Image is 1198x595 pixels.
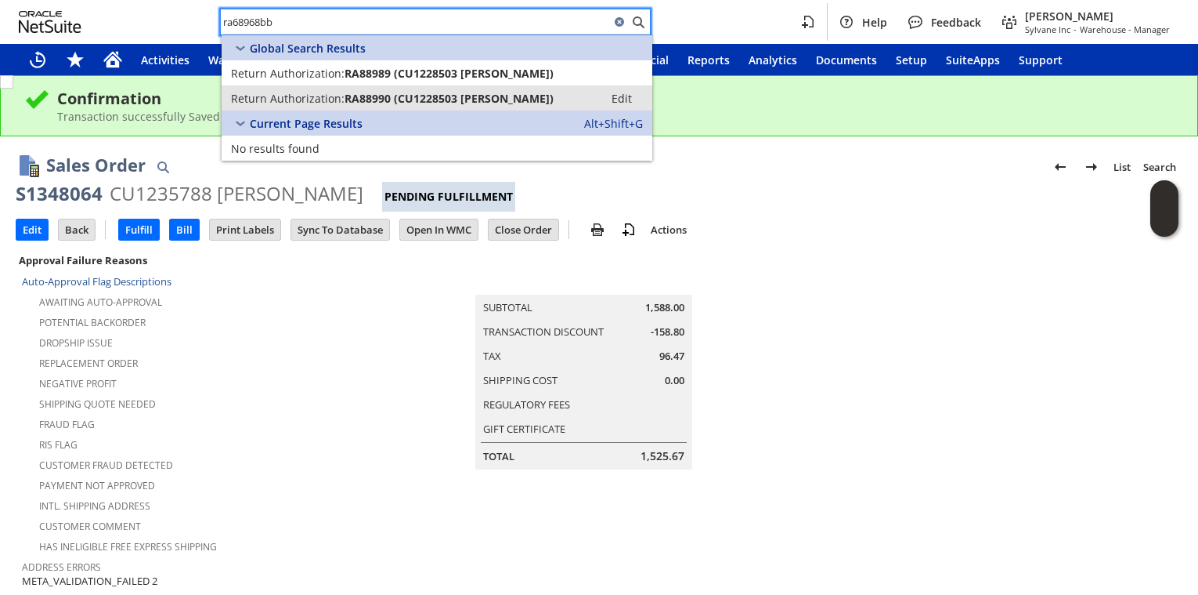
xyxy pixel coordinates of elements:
a: Awaiting Auto-Approval [39,296,162,309]
a: Shipping Cost [483,373,558,387]
span: Analytics [749,53,797,67]
input: Open In WMC [400,219,478,240]
a: Address Errors [22,561,101,574]
span: Global Search Results [250,41,366,56]
span: Support [1019,53,1063,67]
input: Print Labels [210,219,280,240]
a: Total [483,449,514,463]
span: Feedback [931,15,981,30]
span: Current Page Results [250,116,363,131]
div: Shortcuts [56,44,94,75]
a: Return Authorization:RA88990 (CU1228503 [PERSON_NAME])Edit: [222,85,652,111]
span: 1,525.67 [640,448,684,464]
span: 0.00 [665,373,684,388]
img: Next [1082,158,1101,176]
h1: Sales Order [46,152,146,178]
a: Regulatory Fees [483,397,570,412]
svg: Home [103,50,122,69]
input: Edit [16,219,48,240]
div: Approval Failure Reasons [16,250,395,270]
caption: Summary [475,270,692,295]
span: Return Authorization: [231,66,345,81]
a: Auto-Approval Flag Descriptions [22,274,171,288]
input: Fulfill [119,219,159,240]
svg: Search [629,13,648,31]
a: Support [1009,44,1072,75]
span: Reports [687,53,730,67]
input: Bill [170,219,199,240]
a: Recent Records [19,44,56,75]
span: - [1074,24,1077,35]
input: Sync To Database [291,219,389,240]
span: Activities [141,53,189,67]
span: Warehouse [208,53,269,67]
a: Search [1137,154,1182,180]
svg: Recent Records [28,50,47,69]
a: Activities [132,44,199,75]
span: RA88989 (CU1228503 [PERSON_NAME]) [345,66,554,81]
a: Reports [678,44,739,75]
a: Tax [483,349,501,363]
a: Analytics [739,44,806,75]
a: Shipping Quote Needed [39,397,156,411]
div: Confirmation [57,88,1174,109]
a: Edit: [594,89,649,107]
span: Setup [896,53,927,67]
a: Customer Comment [39,520,141,533]
a: Gift Certificate [483,422,565,436]
span: 96.47 [659,349,684,364]
a: Actions [644,223,693,237]
span: Documents [816,53,877,67]
span: -158.80 [651,325,684,339]
span: SuiteApps [946,53,1000,67]
img: add-record.svg [619,220,638,239]
a: Warehouse [199,44,278,75]
div: Pending Fulfillment [382,182,515,212]
a: Transaction Discount [483,325,604,339]
span: Warehouse - Manager [1080,24,1170,35]
span: [PERSON_NAME] [1025,9,1170,24]
a: Customer Fraud Detected [39,459,173,472]
a: Documents [806,44,886,75]
span: No results found [231,141,319,156]
input: Close Order [489,219,558,240]
span: META_VALIDATION_FAILED 2 [22,574,157,589]
span: RA88990 (CU1228503 [PERSON_NAME]) [345,91,554,106]
div: CU1235788 [PERSON_NAME] [110,181,363,206]
a: Subtotal [483,300,532,314]
a: Has Ineligible Free Express Shipping [39,540,217,553]
a: Dropship Issue [39,336,113,350]
img: Previous [1051,158,1070,176]
div: S1348064 [16,181,103,206]
a: RIS flag [39,438,78,452]
a: Potential Backorder [39,316,146,329]
span: Sylvane Inc [1025,24,1070,35]
a: Home [94,44,132,75]
a: Negative Profit [39,377,117,390]
a: Replacement Order [39,357,138,370]
a: No results found [222,136,652,161]
svg: Shortcuts [66,50,85,69]
input: Back [59,219,95,240]
input: Search [221,13,610,31]
img: Quick Find [153,158,172,176]
a: Payment not approved [39,479,155,492]
svg: logo [19,11,81,33]
div: Transaction successfully Saved [57,109,1174,124]
a: List [1107,154,1137,180]
a: Intl. Shipping Address [39,499,150,513]
span: Return Authorization: [231,91,345,106]
span: Help [862,15,887,30]
iframe: Click here to launch Oracle Guided Learning Help Panel [1150,180,1178,237]
span: Oracle Guided Learning Widget. To move around, please hold and drag [1150,209,1178,238]
a: Return Authorization:RA88989 (CU1228503 [PERSON_NAME])Edit: [222,60,652,85]
span: Alt+Shift+G [584,116,643,131]
span: 1,588.00 [645,300,684,315]
img: print.svg [588,220,607,239]
a: Setup [886,44,936,75]
a: SuiteApps [936,44,1009,75]
a: Fraud Flag [39,418,95,431]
